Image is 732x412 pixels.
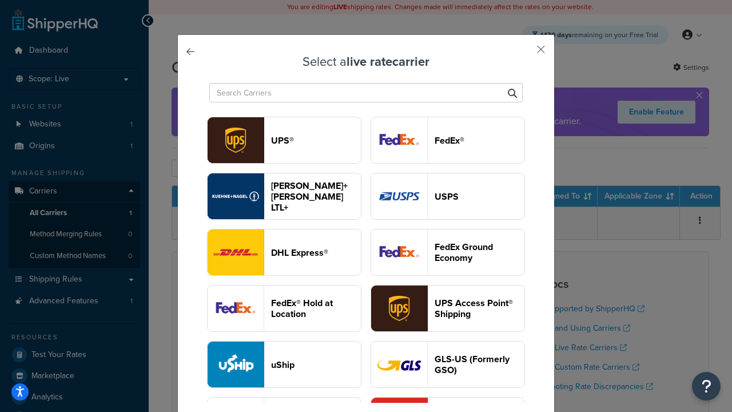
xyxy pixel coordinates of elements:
header: FedEx® Hold at Location [271,298,361,319]
button: accessPoint logoUPS Access Point® Shipping [371,285,525,332]
header: UPS® [271,135,361,146]
button: dhl logoDHL Express® [207,229,361,276]
img: uShip logo [208,342,264,387]
header: [PERSON_NAME]+[PERSON_NAME] LTL+ [271,180,361,213]
img: usps logo [371,173,427,219]
header: USPS [435,191,524,202]
img: reTransFreight logo [208,173,264,219]
button: Open Resource Center [692,372,721,401]
button: fedEx logoFedEx® [371,117,525,164]
button: fedExLocation logoFedEx® Hold at Location [207,285,361,332]
button: ups logoUPS® [207,117,361,164]
header: uShip [271,359,361,370]
button: uShip logouShip [207,341,361,388]
img: gso logo [371,342,427,387]
header: DHL Express® [271,247,361,258]
img: accessPoint logo [371,286,427,331]
img: ups logo [208,117,264,163]
header: FedEx Ground Economy [435,241,524,263]
header: FedEx® [435,135,524,146]
button: gso logoGLS-US (Formerly GSO) [371,341,525,388]
button: smartPost logoFedEx Ground Economy [371,229,525,276]
button: reTransFreight logo[PERSON_NAME]+[PERSON_NAME] LTL+ [207,173,361,220]
img: fedEx logo [371,117,427,163]
button: usps logoUSPS [371,173,525,220]
img: smartPost logo [371,229,427,275]
img: dhl logo [208,229,264,275]
header: GLS-US (Formerly GSO) [435,354,524,375]
header: UPS Access Point® Shipping [435,298,524,319]
strong: live rate carrier [347,52,429,71]
img: fedExLocation logo [208,286,264,331]
input: Search Carriers [209,83,523,102]
h3: Select a [206,55,526,69]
